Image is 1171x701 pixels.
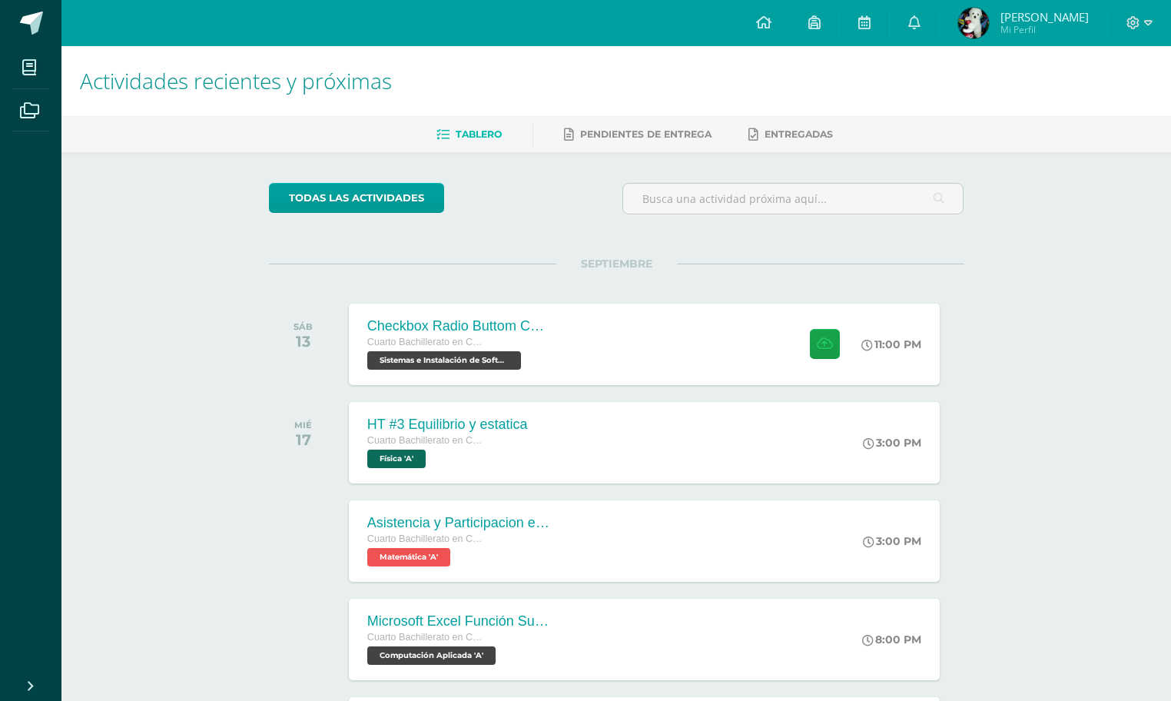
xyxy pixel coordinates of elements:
span: Computación Aplicada 'A' [367,646,496,665]
span: Tablero [456,128,502,140]
div: 3:00 PM [863,534,921,548]
input: Busca una actividad próxima aquí... [623,184,964,214]
span: Física 'A' [367,450,426,468]
div: 13 [294,332,313,350]
span: [PERSON_NAME] [1000,9,1089,25]
div: 17 [294,430,312,449]
span: Mi Perfil [1000,23,1089,36]
a: Pendientes de entrega [564,122,712,147]
span: Entregadas [765,128,833,140]
div: Asistencia y Participacion en clase [367,515,552,531]
div: Microsoft Excel Función Sumar.Si.conjunto [367,613,552,630]
span: Cuarto Bachillerato en CCLL con Orientación en Computación [367,632,483,643]
span: Cuarto Bachillerato en CCLL con Orientación en Computación [367,435,483,446]
div: 11:00 PM [861,337,921,351]
div: 8:00 PM [862,633,921,646]
span: SEPTIEMBRE [556,257,677,271]
a: Tablero [436,122,502,147]
div: 3:00 PM [863,436,921,450]
div: SÁB [294,321,313,332]
span: Cuarto Bachillerato en CCLL con Orientación en Computación [367,337,483,347]
span: Actividades recientes y próximas [80,66,392,95]
div: Checkbox Radio Buttom Cajas de Selección [367,318,552,334]
div: MIÉ [294,420,312,430]
a: todas las Actividades [269,183,444,213]
div: HT #3 Equilibrio y estatica [367,417,528,433]
span: Pendientes de entrega [580,128,712,140]
span: Sistemas e Instalación de Software 'A' [367,351,521,370]
img: 70015ccc4c082194efa4aa3ae2a158a9.png [958,8,989,38]
span: Matemática 'A' [367,548,450,566]
span: Cuarto Bachillerato en CCLL con Orientación en Computación [367,533,483,544]
a: Entregadas [748,122,833,147]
